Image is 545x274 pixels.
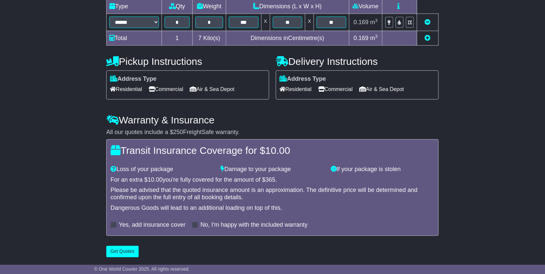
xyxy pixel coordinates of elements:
[162,31,193,45] td: 1
[200,222,308,229] label: No, I'm happy with the included warranty
[226,31,349,45] td: Dimensions in Centimetre(s)
[425,19,431,25] a: Remove this item
[111,176,434,184] div: For an extra $ you're fully covered for the amount of $ .
[110,75,157,83] label: Address Type
[198,35,202,41] span: 7
[370,19,378,25] span: m
[354,35,369,41] span: 0.169
[106,114,439,125] h4: Warranty & Insurance
[106,56,269,67] h4: Pickup Instructions
[190,84,235,94] span: Air & Sea Depot
[276,56,439,67] h4: Delivery Instructions
[375,34,378,39] sup: 3
[354,19,369,25] span: 0.169
[106,246,139,257] button: Get Quotes
[370,35,378,41] span: m
[279,75,326,83] label: Address Type
[425,35,431,41] a: Add new item
[265,145,290,156] span: 10.00
[279,84,312,94] span: Residential
[218,166,328,173] div: Damage to your package
[261,14,270,31] td: x
[318,84,353,94] span: Commercial
[111,145,434,156] h4: Transit Insurance Coverage for $
[148,176,163,183] span: 10.00
[107,31,162,45] td: Total
[119,222,185,229] label: Yes, add insurance cover
[327,166,438,173] div: If your package is stolen
[106,129,439,136] div: All our quotes include a $ FreightSafe warranty.
[94,266,190,272] span: © One World Courier 2025. All rights reserved.
[375,18,378,23] sup: 3
[360,84,404,94] span: Air & Sea Depot
[193,31,226,45] td: Kilo(s)
[173,129,183,135] span: 250
[110,84,142,94] span: Residential
[107,166,218,173] div: Loss of your package
[305,14,314,31] td: x
[266,176,275,183] span: 365
[111,187,434,201] div: Please be advised that the quoted insurance amount is an approximation. The definitive price will...
[149,84,183,94] span: Commercial
[111,205,434,212] div: Dangerous Goods will lead to an additional loading on top of this.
